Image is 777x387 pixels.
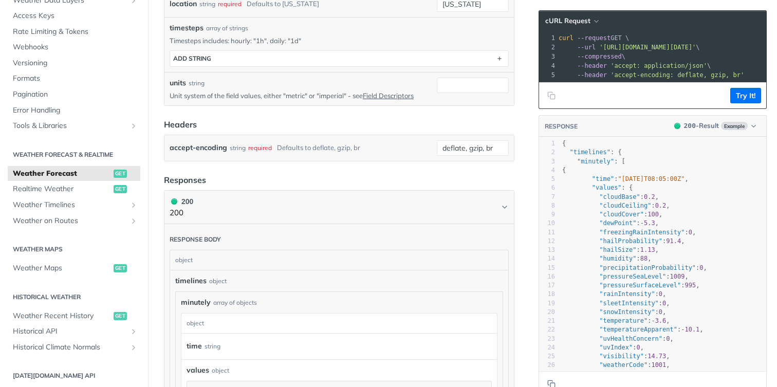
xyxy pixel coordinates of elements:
[189,79,205,88] div: string
[8,118,140,134] a: Tools & LibrariesShow subpages for Tools & Libraries
[8,150,140,159] h2: Weather Forecast & realtime
[599,44,696,51] span: '[URL][DOMAIN_NAME][DATE]'
[539,183,555,192] div: 6
[170,91,433,100] p: Unit system of the field values, either "metric" or "imperial" - see
[539,201,555,210] div: 8
[8,245,140,254] h2: Weather Maps
[539,70,557,80] div: 5
[647,353,666,360] span: 14.73
[662,300,666,307] span: 0
[545,16,590,25] span: cURL Request
[13,169,111,179] span: Weather Forecast
[170,250,506,270] div: object
[562,282,699,289] span: : ,
[164,174,206,186] div: Responses
[539,43,557,52] div: 2
[599,237,662,245] span: "hailProbability"
[599,344,633,351] span: "uvIndex"
[577,71,607,79] span: --header
[577,34,610,42] span: --request
[175,275,207,286] span: timelines
[13,184,111,194] span: Realtime Weather
[562,317,670,324] span: : ,
[363,91,414,100] a: Field Descriptors
[599,264,696,271] span: "precipitationProbability"
[562,193,659,200] span: : ,
[599,371,655,378] span: "windDirection"
[599,290,655,298] span: "rainIntensity"
[13,73,138,84] span: Formats
[539,52,557,61] div: 3
[539,317,555,325] div: 21
[562,219,659,227] span: : ,
[562,344,644,351] span: : ,
[651,361,666,368] span: 1001
[666,335,670,342] span: 0
[599,229,684,236] span: "freezingRainIntensity"
[562,273,689,280] span: : ,
[501,203,509,211] svg: Chevron
[559,62,711,69] span: \
[13,42,138,52] span: Webhooks
[539,272,555,281] div: 16
[640,246,655,253] span: 1.13
[599,282,681,289] span: "pressureSurfaceLevel"
[539,175,555,183] div: 5
[539,370,555,379] div: 27
[659,371,666,378] span: 85
[114,185,127,193] span: get
[670,273,685,280] span: 1009
[539,281,555,290] div: 17
[562,175,689,182] span: : ,
[13,263,111,273] span: Weather Maps
[562,237,685,245] span: : ,
[562,361,670,368] span: : ,
[129,217,138,225] button: Show subpages for Weather on Routes
[651,317,655,324] span: -
[13,58,138,68] span: Versioning
[8,292,140,302] h2: Historical Weather
[684,122,696,130] span: 200
[539,335,555,343] div: 23
[187,365,209,376] span: values
[212,366,229,375] div: object
[539,290,555,299] div: 18
[562,353,670,360] span: : ,
[539,148,555,157] div: 2
[539,193,555,201] div: 7
[599,273,666,280] span: "pressureSeaLevel"
[114,170,127,178] span: get
[681,326,684,333] span: -
[8,8,140,24] a: Access Keys
[640,255,647,262] span: 88
[539,308,555,317] div: 20
[170,78,186,88] label: units
[559,53,625,60] span: \
[599,326,677,333] span: "temperatureApparent"
[8,197,140,213] a: Weather TimelinesShow subpages for Weather Timelines
[539,343,555,352] div: 24
[674,123,680,129] span: 200
[539,139,555,148] div: 1
[562,229,696,236] span: : ,
[599,308,655,316] span: "snowIntensity"
[13,11,138,21] span: Access Keys
[539,219,555,228] div: 10
[559,44,700,51] span: \
[559,34,629,42] span: GET \
[539,352,555,361] div: 25
[610,71,744,79] span: 'accept-encoding: deflate, gzip, br'
[539,361,555,370] div: 26
[164,118,197,131] div: Headers
[610,62,707,69] span: 'accept: application/json'
[8,324,140,339] a: Historical APIShow subpages for Historical API
[539,264,555,272] div: 15
[206,24,248,33] div: array of strings
[562,246,659,253] span: : ,
[562,371,670,378] span: : ,
[230,140,246,155] div: string
[592,175,614,182] span: "time"
[599,255,636,262] span: "humidity"
[8,103,140,118] a: Error Handling
[569,149,610,156] span: "timelines"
